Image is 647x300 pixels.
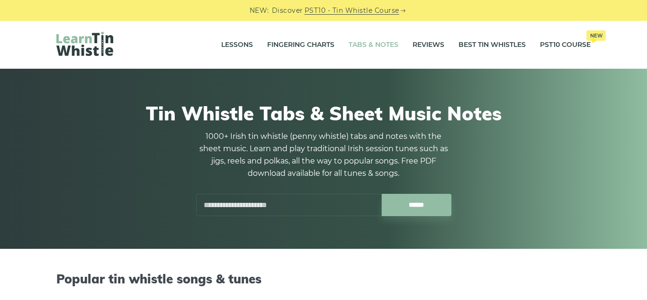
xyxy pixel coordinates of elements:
img: LearnTinWhistle.com [56,32,113,56]
h1: Tin Whistle Tabs & Sheet Music Notes [56,102,591,125]
a: Tabs & Notes [349,33,398,57]
span: New [586,30,606,41]
p: 1000+ Irish tin whistle (penny whistle) tabs and notes with the sheet music. Learn and play tradi... [196,130,451,180]
a: PST10 CourseNew [540,33,591,57]
a: Lessons [221,33,253,57]
a: Reviews [413,33,444,57]
h2: Popular tin whistle songs & tunes [56,272,591,286]
a: Best Tin Whistles [458,33,526,57]
a: Fingering Charts [267,33,334,57]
